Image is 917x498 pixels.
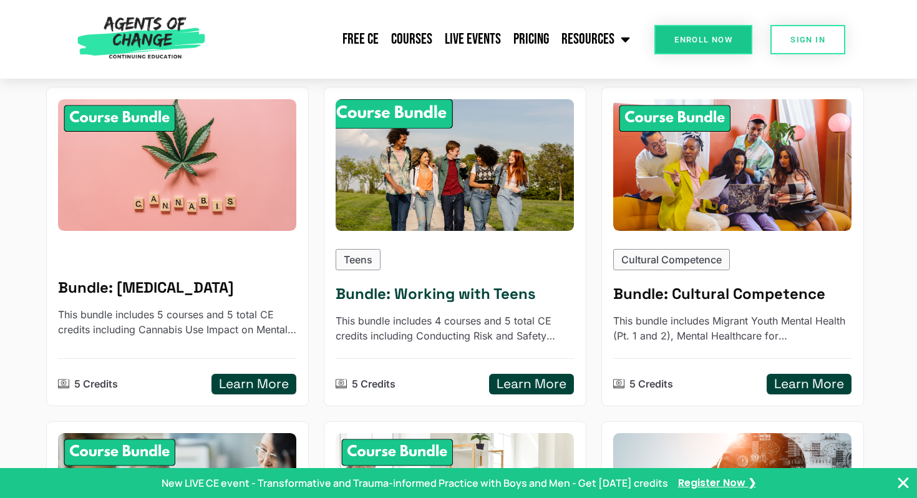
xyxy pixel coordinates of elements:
[774,376,844,392] h5: Learn More
[629,376,673,391] p: 5 Credits
[211,24,636,55] nav: Menu
[497,376,566,392] h5: Learn More
[896,476,911,491] button: Close Banner
[352,376,395,391] p: 5 Credits
[58,307,296,337] p: This bundle includes 5 courses and 5 total CE credits including Cannabis Use Impact on Mental Hea...
[336,285,574,303] h5: Bundle: Working with Teens
[58,99,296,231] img: Cannabis Use Disorder - 5 CE Credit Bundle
[58,279,296,297] h5: Bundle: Cannabis Use Disorder
[770,25,845,54] a: SIGN IN
[613,313,851,343] p: This bundle includes Migrant Youth Mental Health (Pt. 1 and 2), Mental Healthcare for Latinos, Na...
[621,252,722,267] p: Cultural Competence
[613,99,851,231] img: Cultural Competence - 5 Credit CE Bundle
[324,87,586,406] a: Working with Teens - 5 Credit CE BundleTeens Bundle: Working with TeensThis bundle includes 4 cou...
[555,24,636,55] a: Resources
[324,92,586,237] img: Working with Teens - 5 Credit CE Bundle
[74,376,118,391] p: 5 Credits
[162,476,668,491] p: New LIVE CE event - Transformative and Trauma-informed Practice with Boys and Men - Get [DATE] cr...
[674,36,732,44] span: Enroll Now
[601,87,864,406] a: Cultural Competence - 5 Credit CE BundleCultural Competence Bundle: Cultural CompetenceThis bundl...
[790,36,825,44] span: SIGN IN
[654,25,752,54] a: Enroll Now
[507,24,555,55] a: Pricing
[336,24,385,55] a: Free CE
[344,252,372,267] p: Teens
[678,476,756,490] a: Register Now ❯
[336,313,574,343] p: This bundle includes 4 courses and 5 total CE credits including Conducting Risk and Safety Assess...
[385,24,439,55] a: Courses
[219,376,289,392] h5: Learn More
[46,87,309,406] a: Cannabis Use Disorder - 5 CE Credit BundleBundle: [MEDICAL_DATA]This bundle includes 5 courses an...
[439,24,507,55] a: Live Events
[336,99,574,231] div: Working with Teens - 5 Credit CE Bundle
[613,285,851,303] h5: Bundle: Cultural Competence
